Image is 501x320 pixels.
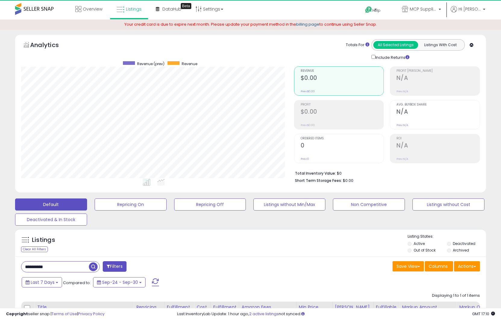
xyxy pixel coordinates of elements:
[93,277,146,287] button: Sep-24 - Sep-30
[301,108,384,116] h2: $0.00
[402,304,454,310] div: Markup Amount
[181,3,191,9] div: Tooltip anchor
[301,74,384,83] h2: $0.00
[453,248,469,253] label: Archived
[453,241,475,246] label: Deactivated
[372,8,380,13] span: Help
[396,108,480,116] h2: N/A
[182,61,197,66] span: Revenue
[78,311,105,317] a: Privacy Policy
[367,54,417,61] div: Include Returns
[137,61,164,66] span: Revenue (prev)
[22,277,62,287] button: Last 7 Days
[343,178,353,183] span: $0.00
[213,304,236,317] div: Fulfillment Cost
[37,304,131,310] div: Title
[396,123,408,127] small: Prev: N/A
[162,6,181,12] span: DataHub
[396,142,480,150] h2: N/A
[346,42,369,48] div: Totals For
[32,236,55,244] h5: Listings
[301,123,315,127] small: Prev: $0.00
[333,198,405,211] button: Non Competitive
[295,171,336,176] b: Total Inventory Value:
[295,178,342,183] b: Short Term Storage Fees:
[432,293,480,299] div: Displaying 1 to 1 of 1 items
[454,261,480,271] button: Actions
[124,21,377,27] span: Your credit card is due to expire next month. Please update your payment method in the to continu...
[301,90,315,93] small: Prev: $0.00
[63,280,91,286] span: Compared to:
[30,41,70,51] h5: Analytics
[408,234,486,239] p: Listing States:
[103,261,126,272] button: Filters
[414,241,425,246] label: Active
[249,311,279,317] a: 2 active listings
[242,304,294,310] div: Amazon Fees
[299,304,330,310] div: Min Price
[472,311,495,317] span: 2025-10-8 17:10 GMT
[459,6,481,12] span: Hi [PERSON_NAME]
[21,246,48,252] div: Clear All Filters
[6,311,28,317] strong: Copyright
[52,311,77,317] a: Terms of Use
[396,90,408,93] small: Prev: N/A
[373,41,418,49] button: All Selected Listings
[196,304,208,310] div: Cost
[177,311,495,317] div: Last InventoryLab Update: 1 hour ago, not synced.
[15,198,87,211] button: Default
[396,74,480,83] h2: N/A
[301,103,384,106] span: Profit
[95,198,167,211] button: Repricing On
[396,157,408,161] small: Prev: N/A
[365,6,372,14] i: Get Help
[335,304,371,310] div: [PERSON_NAME]
[429,263,448,269] span: Columns
[418,41,463,49] button: Listings With Cost
[83,6,102,12] span: Overview
[167,304,191,310] div: Fulfillment
[301,142,384,150] h2: 0
[253,198,325,211] button: Listings without Min/Max
[451,6,485,20] a: Hi [PERSON_NAME]
[396,137,480,140] span: ROI
[102,279,138,285] span: Sep-24 - Sep-30
[174,198,246,211] button: Repricing Off
[396,103,480,106] span: Avg. Buybox Share
[410,6,437,12] span: MCP Supplies
[296,21,319,27] a: billing page
[136,304,162,310] div: Repricing
[15,214,87,226] button: Deactivated & In Stock
[295,169,475,176] li: $0
[412,198,484,211] button: Listings without Cost
[376,304,397,317] div: Fulfillable Quantity
[396,69,480,73] span: Profit [PERSON_NAME]
[31,279,55,285] span: Last 7 Days
[6,311,105,317] div: seller snap | |
[126,6,142,12] span: Listings
[425,261,453,271] button: Columns
[301,157,309,161] small: Prev: 0
[360,2,392,20] a: Help
[301,137,384,140] span: Ordered Items
[301,69,384,73] span: Revenue
[393,261,424,271] button: Save View
[414,248,436,253] label: Out of Stock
